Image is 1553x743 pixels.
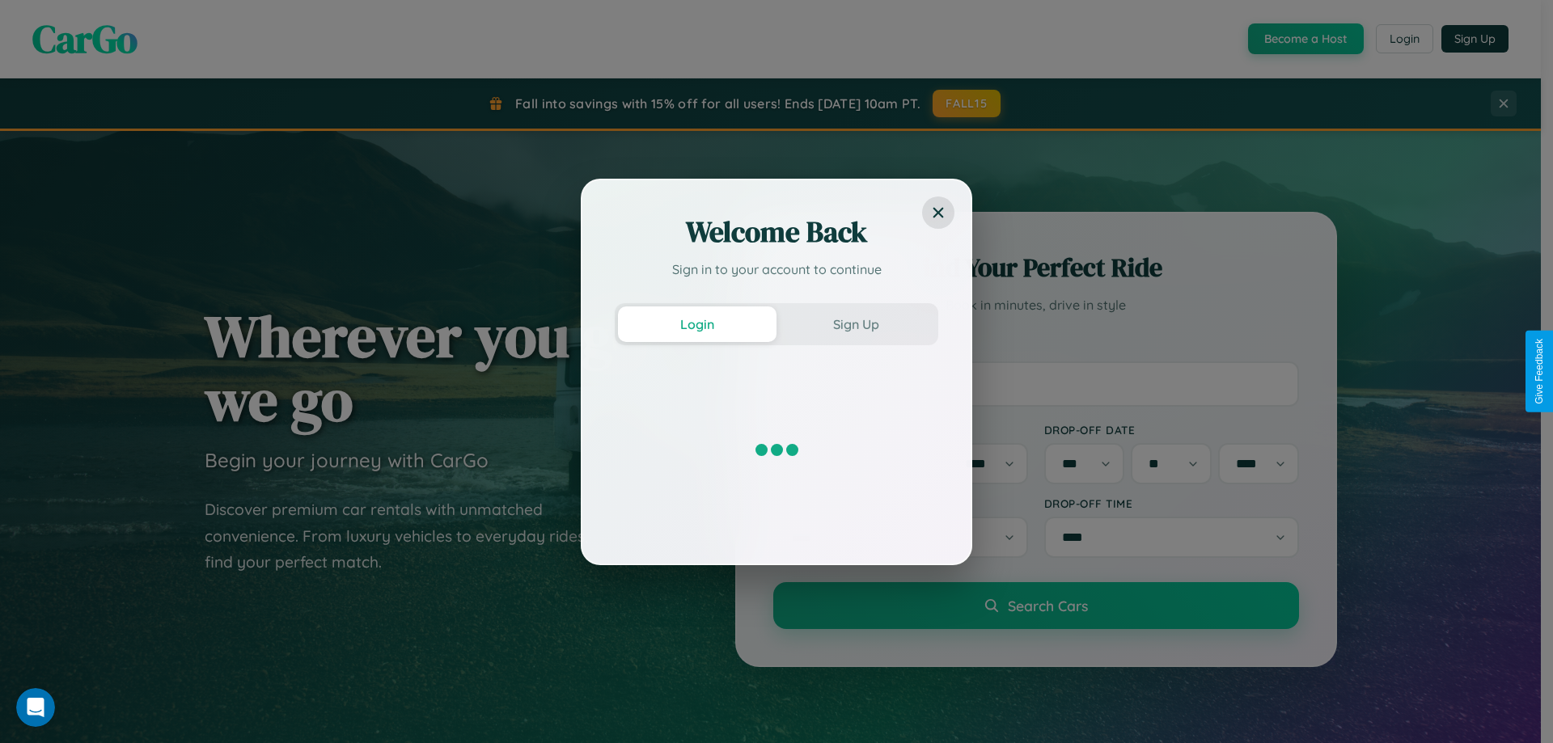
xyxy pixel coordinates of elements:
h2: Welcome Back [615,213,938,251]
button: Sign Up [776,306,935,342]
p: Sign in to your account to continue [615,260,938,279]
div: Give Feedback [1534,339,1545,404]
button: Login [618,306,776,342]
iframe: Intercom live chat [16,688,55,727]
